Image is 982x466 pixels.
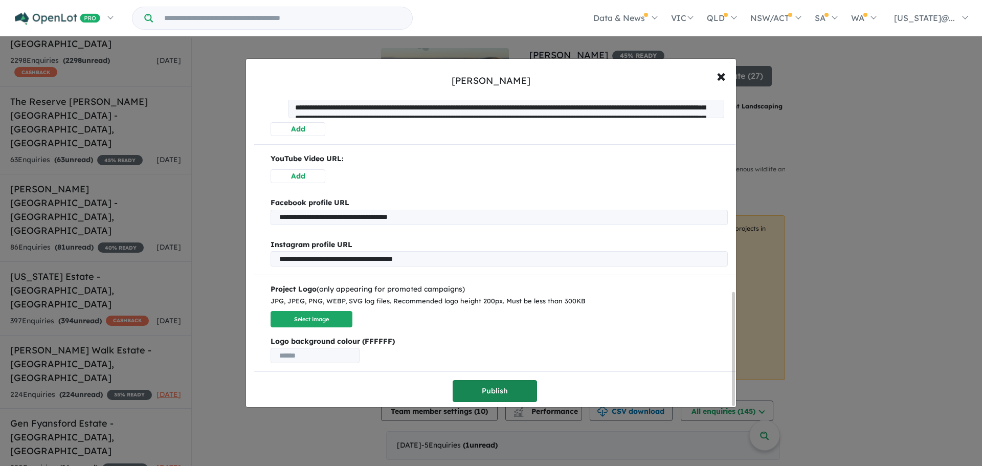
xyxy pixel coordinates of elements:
[271,336,728,348] b: Logo background colour (FFFFFF)
[271,153,728,165] p: YouTube Video URL:
[271,284,317,294] b: Project Logo
[271,296,728,307] div: JPG, JPEG, PNG, WEBP, SVG log files. Recommended logo height 200px. Must be less than 300KB
[894,13,955,23] span: [US_STATE]@...
[717,64,726,86] span: ×
[271,283,728,296] div: (only appearing for promoted campaigns)
[271,240,352,249] b: Instagram profile URL
[452,74,530,87] div: [PERSON_NAME]
[155,7,410,29] input: Try estate name, suburb, builder or developer
[271,122,325,136] button: Add
[453,380,537,402] button: Publish
[271,169,325,183] button: Add
[15,12,100,25] img: Openlot PRO Logo White
[271,311,352,328] button: Select image
[271,198,349,207] b: Facebook profile URL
